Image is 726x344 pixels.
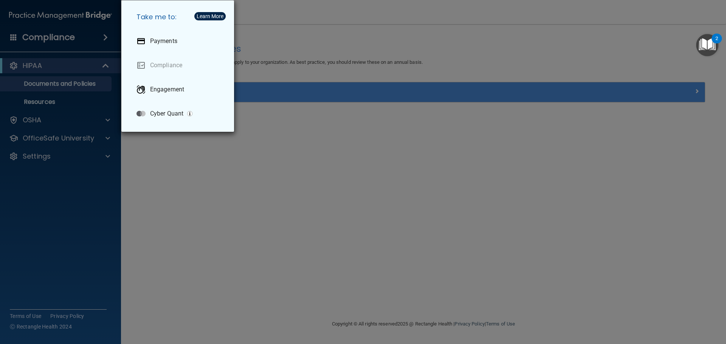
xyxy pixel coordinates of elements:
[130,103,228,124] a: Cyber Quant
[130,79,228,100] a: Engagement
[696,34,718,56] button: Open Resource Center, 2 new notifications
[130,6,228,28] h5: Take me to:
[130,31,228,52] a: Payments
[130,55,228,76] a: Compliance
[150,86,184,93] p: Engagement
[197,14,223,19] div: Learn More
[715,39,718,48] div: 2
[595,290,717,321] iframe: Drift Widget Chat Controller
[194,12,226,20] button: Learn More
[150,110,183,117] p: Cyber Quant
[150,37,177,45] p: Payments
